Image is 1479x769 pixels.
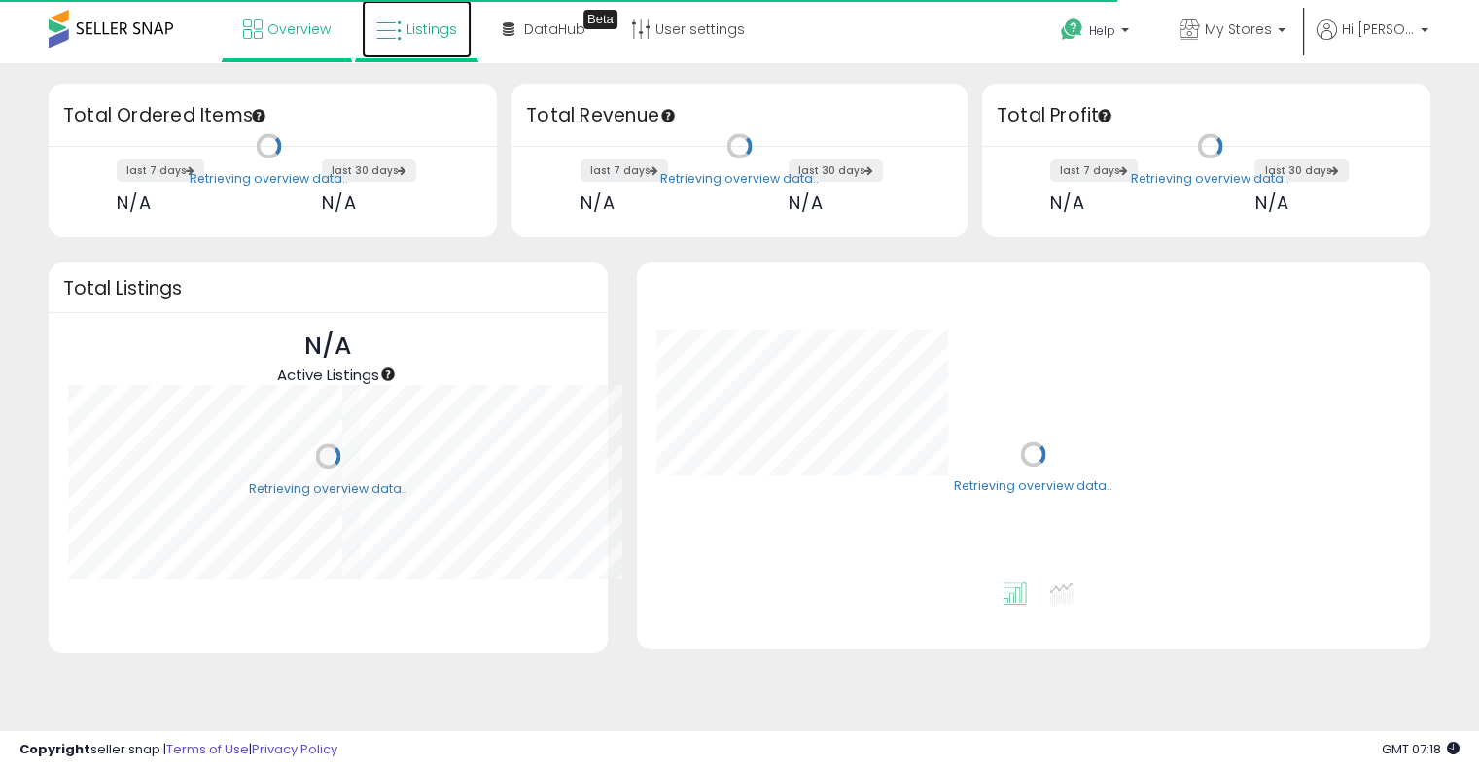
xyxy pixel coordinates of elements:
[660,170,819,188] div: Retrieving overview data..
[19,741,337,759] div: seller snap | |
[19,740,90,758] strong: Copyright
[1131,170,1289,188] div: Retrieving overview data..
[1205,19,1272,39] span: My Stores
[406,19,457,39] span: Listings
[1060,17,1084,42] i: Get Help
[1342,19,1415,39] span: Hi [PERSON_NAME]
[267,19,331,39] span: Overview
[1045,3,1148,63] a: Help
[1382,740,1460,758] span: 2025-09-16 07:18 GMT
[252,740,337,758] a: Privacy Policy
[249,480,407,498] div: Retrieving overview data..
[1317,19,1428,63] a: Hi [PERSON_NAME]
[190,170,348,188] div: Retrieving overview data..
[1089,22,1115,39] span: Help
[954,478,1112,496] div: Retrieving overview data..
[166,740,249,758] a: Terms of Use
[583,10,617,29] div: Tooltip anchor
[524,19,585,39] span: DataHub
